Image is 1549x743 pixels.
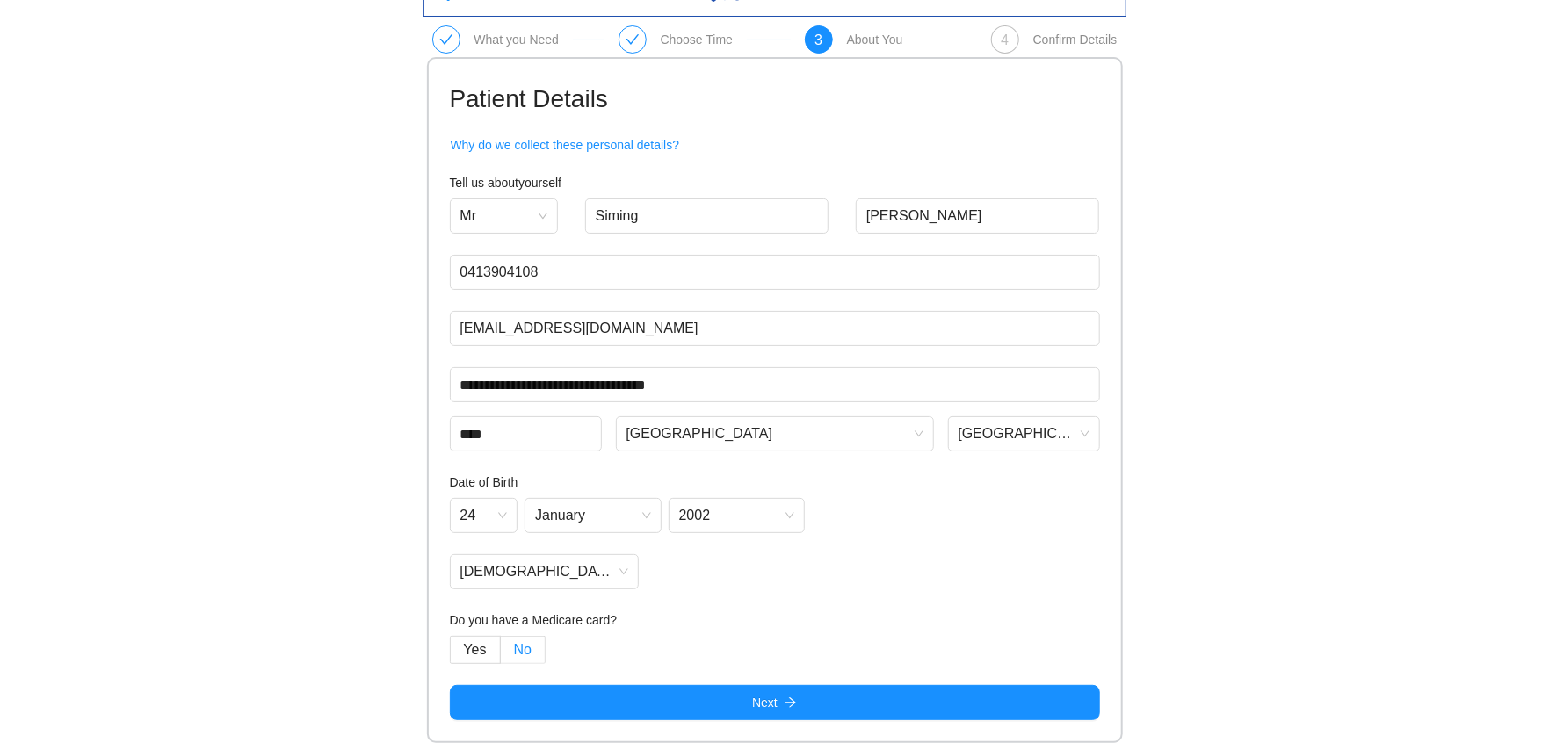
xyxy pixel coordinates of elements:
button: Nextarrow-right [450,685,1100,720]
span: Male [460,559,629,585]
h4: Do you have a Medicare card? [450,610,1100,630]
span: South Brisbane [626,421,923,447]
span: Next [752,693,778,712]
input: First Name [585,198,829,234]
input: Phone Number [450,255,1100,290]
span: 3 [814,32,822,47]
span: Yes [464,642,487,657]
span: Mr [460,203,547,229]
h1: Patient Details [450,80,1100,119]
div: Confirm Details [1033,32,1118,47]
input: Email [450,311,1100,346]
span: check [626,32,640,47]
span: No [514,642,532,657]
span: check [439,32,453,47]
input: Last Name [856,198,1100,234]
span: arrow-right [785,696,797,711]
div: About You [847,32,903,47]
span: 24 [460,502,508,529]
span: Why do we collect these personal details? [451,135,680,155]
button: Why do we collect these personal details? [450,131,681,159]
span: Queensland [959,421,1089,447]
div: What you Need [474,32,560,47]
h4: Tell us about yourself [450,173,1100,192]
span: 2002 [679,502,795,529]
div: Choose Time [661,32,733,47]
span: 4 [1001,32,1009,47]
h4: Date of Birth [450,472,1100,492]
span: January [535,502,651,529]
